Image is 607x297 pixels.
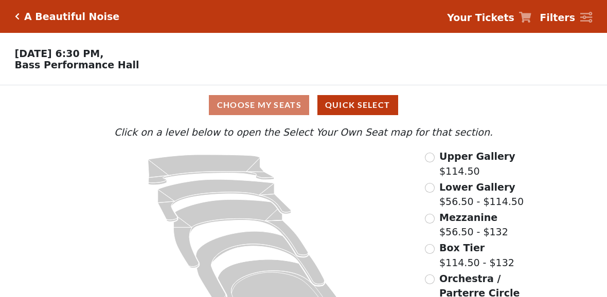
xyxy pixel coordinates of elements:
span: Mezzanine [439,212,497,223]
span: Lower Gallery [439,181,515,193]
a: Filters [540,10,592,25]
path: Upper Gallery - Seats Available: 295 [148,155,274,185]
label: $56.50 - $114.50 [439,180,524,209]
h5: A Beautiful Noise [24,11,119,23]
span: Box Tier [439,242,485,253]
p: Click on a level below to open the Select Your Own Seat map for that section. [83,125,524,140]
label: $114.50 - $132 [439,240,514,270]
label: $56.50 - $132 [439,210,508,239]
strong: Filters [540,12,575,23]
a: Click here to go back to filters [15,13,20,20]
span: Upper Gallery [439,151,515,162]
a: Your Tickets [447,10,531,25]
label: $114.50 [439,149,515,178]
button: Quick Select [317,95,398,115]
strong: Your Tickets [447,12,514,23]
